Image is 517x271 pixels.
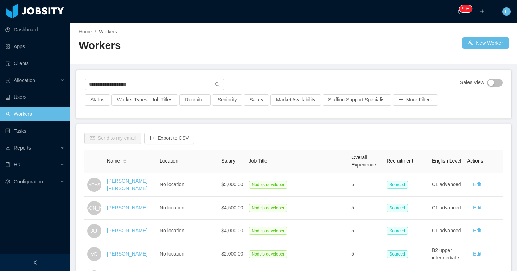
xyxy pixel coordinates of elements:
[123,158,127,163] div: Sort
[5,23,65,37] a: icon: pie-chartDashboard
[473,251,481,257] a: Edit
[249,250,287,258] span: Nodejs developer
[14,145,31,151] span: Reports
[14,77,35,83] span: Allocation
[249,204,287,212] span: Nodejs developer
[473,228,481,233] a: Edit
[111,94,178,106] button: Worker Types - Job Titles
[5,39,65,53] a: icon: appstoreApps
[79,29,92,34] a: Home
[5,124,65,138] a: icon: profileTasks
[212,94,242,106] button: Seniority
[462,37,509,49] button: icon: usergroup-addNew Worker
[429,220,464,242] td: C1 advanced
[5,78,10,83] i: icon: solution
[221,182,243,187] span: $5,000.00
[79,38,294,53] h2: Workers
[460,79,484,87] span: Sales View
[387,182,411,187] a: Sourced
[387,181,408,189] span: Sourced
[457,9,462,14] i: icon: bell
[505,7,508,16] span: L
[221,251,243,257] span: $2,000.00
[323,94,391,106] button: Staffing Support Specialist
[429,242,464,266] td: B2 upper intermediate
[249,158,267,164] span: Job Title
[459,5,472,12] sup: 2132
[349,197,384,220] td: 5
[467,158,483,164] span: Actions
[349,242,384,266] td: 5
[349,173,384,197] td: 5
[429,197,464,220] td: C1 advanced
[5,107,65,121] a: icon: userWorkers
[393,94,438,106] button: icon: plusMore Filters
[123,158,127,160] i: icon: caret-up
[221,205,243,210] span: $4,500.00
[85,94,110,106] button: Status
[387,228,411,233] a: Sourced
[179,94,211,106] button: Recruiter
[157,220,218,242] td: No location
[221,228,243,233] span: $4,000.00
[160,158,178,164] span: Location
[107,205,147,210] a: [PERSON_NAME]
[351,155,376,168] span: Overall Experience
[144,133,194,144] button: icon: exportExport to CSV
[387,158,413,164] span: Recruitment
[74,201,114,215] span: [PERSON_NAME]
[270,94,321,106] button: Market Availability
[480,9,485,14] i: icon: plus
[5,56,65,70] a: icon: auditClients
[157,197,218,220] td: No location
[107,157,120,165] span: Name
[107,228,147,233] a: [PERSON_NAME]
[14,179,43,184] span: Configuration
[387,227,408,235] span: Sourced
[107,178,147,191] a: [PERSON_NAME] [PERSON_NAME]
[387,251,411,257] a: Sourced
[5,162,10,167] i: icon: book
[95,29,96,34] span: /
[5,90,65,104] a: icon: robotUsers
[244,94,269,106] button: Salary
[99,29,117,34] span: Workers
[157,173,218,197] td: No location
[221,158,235,164] span: Salary
[429,173,464,197] td: C1 advanced
[107,251,147,257] a: [PERSON_NAME]
[157,242,218,266] td: No location
[249,227,287,235] span: Nodejs developer
[5,145,10,150] i: icon: line-chart
[349,220,384,242] td: 5
[215,82,220,87] i: icon: search
[14,162,21,168] span: HR
[387,250,408,258] span: Sourced
[387,205,411,210] a: Sourced
[5,179,10,184] i: icon: setting
[91,224,97,238] span: AJ
[387,204,408,212] span: Sourced
[473,205,481,210] a: Edit
[432,158,461,164] span: English Level
[91,247,97,261] span: VD
[249,181,287,189] span: Nodejs developer
[88,179,100,190] span: MRAS
[123,161,127,163] i: icon: caret-down
[473,182,481,187] a: Edit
